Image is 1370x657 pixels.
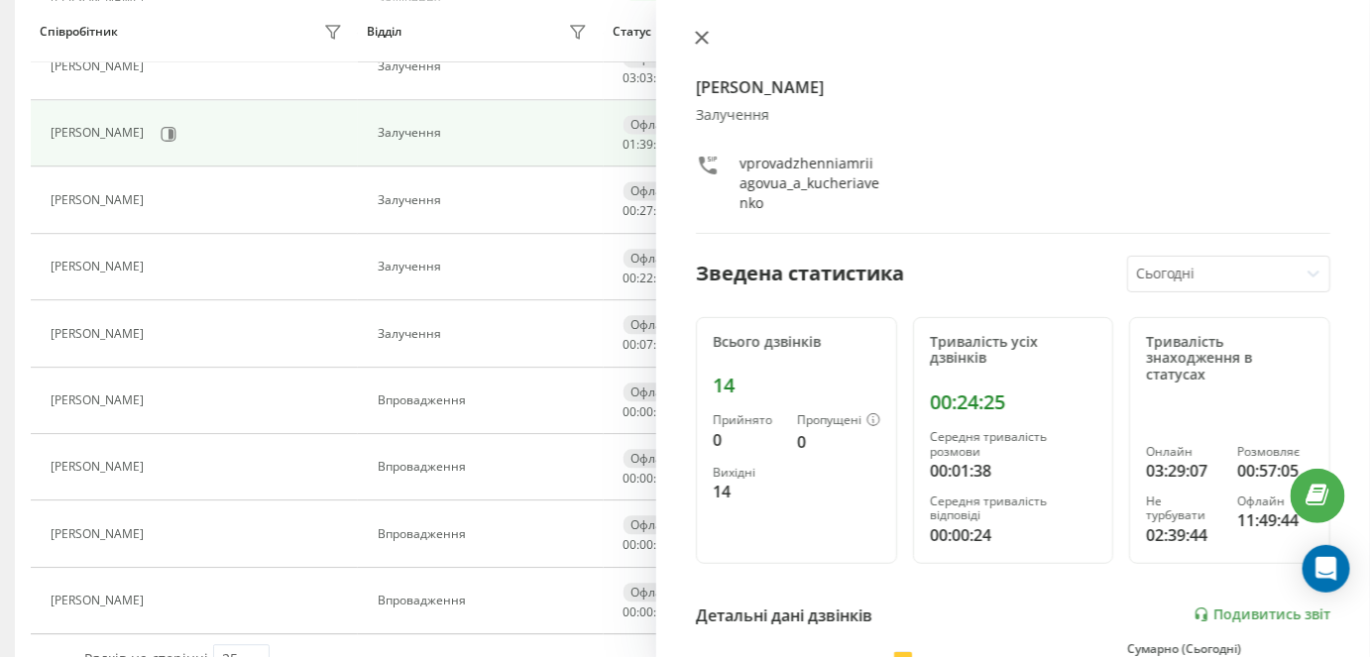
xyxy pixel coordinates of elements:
[640,202,654,219] span: 27
[930,390,1097,414] div: 00:24:25
[1238,494,1313,508] div: Офлайн
[640,603,654,620] span: 00
[624,405,671,419] div: : :
[378,460,593,474] div: Впровадження
[740,154,881,213] div: vprovadzhenniamriiagovua_a_kucheriavenko
[51,193,149,207] div: [PERSON_NAME]
[1194,606,1330,623] a: Подивитись звіт
[624,272,671,285] div: : :
[713,466,781,480] div: Вихідні
[1146,445,1221,459] div: Онлайн
[797,430,880,454] div: 0
[640,69,654,86] span: 03
[378,327,593,341] div: Залучення
[624,336,637,353] span: 00
[51,59,149,73] div: [PERSON_NAME]
[1303,545,1350,593] div: Open Intercom Messenger
[1238,459,1313,483] div: 00:57:05
[378,59,593,73] div: Залучення
[640,470,654,487] span: 00
[624,202,637,219] span: 00
[51,126,149,140] div: [PERSON_NAME]
[930,494,1097,523] div: Середня тривалість відповіді
[624,536,637,553] span: 00
[1238,508,1313,532] div: 11:49:44
[640,536,654,553] span: 00
[797,413,880,429] div: Пропущені
[624,71,671,85] div: : :
[624,338,671,352] div: : :
[613,25,651,39] div: Статус
[1146,459,1221,483] div: 03:29:07
[51,527,149,541] div: [PERSON_NAME]
[640,403,654,420] span: 00
[713,413,781,427] div: Прийнято
[696,107,1330,124] div: Залучення
[1146,334,1313,383] div: Тривалість знаходження в статусах
[640,270,654,286] span: 22
[624,181,687,200] div: Офлайн
[930,459,1097,483] div: 00:01:38
[1127,642,1330,656] div: Сумарно (Сьогодні)
[930,430,1097,459] div: Середня тривалість розмови
[713,334,880,351] div: Всього дзвінків
[40,25,118,39] div: Співробітник
[1146,494,1221,523] div: Не турбувати
[640,336,654,353] span: 07
[1238,445,1313,459] div: Розмовляє
[696,259,904,288] div: Зведена статистика
[378,260,593,274] div: Залучення
[378,393,593,407] div: Впровадження
[624,583,687,602] div: Офлайн
[624,249,687,268] div: Офлайн
[696,75,1330,99] h4: [PERSON_NAME]
[640,136,654,153] span: 39
[696,603,872,627] div: Детальні дані дзвінків
[624,315,687,334] div: Офлайн
[624,403,637,420] span: 00
[624,472,671,486] div: : :
[930,523,1097,547] div: 00:00:24
[51,393,149,407] div: [PERSON_NAME]
[624,538,671,552] div: : :
[624,136,637,153] span: 01
[378,193,593,207] div: Залучення
[624,115,687,134] div: Офлайн
[367,25,401,39] div: Відділ
[1146,523,1221,547] div: 02:39:44
[624,204,671,218] div: : :
[624,138,671,152] div: : :
[624,270,637,286] span: 00
[624,515,687,534] div: Офлайн
[713,428,781,452] div: 0
[624,605,671,619] div: : :
[378,126,593,140] div: Залучення
[624,383,687,401] div: Офлайн
[713,374,880,397] div: 14
[624,449,687,468] div: Офлайн
[51,260,149,274] div: [PERSON_NAME]
[51,460,149,474] div: [PERSON_NAME]
[51,594,149,607] div: [PERSON_NAME]
[930,334,1097,368] div: Тривалість усіх дзвінків
[624,470,637,487] span: 00
[378,594,593,607] div: Впровадження
[624,69,637,86] span: 03
[51,327,149,341] div: [PERSON_NAME]
[624,603,637,620] span: 00
[713,480,781,503] div: 14
[378,527,593,541] div: Впровадження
